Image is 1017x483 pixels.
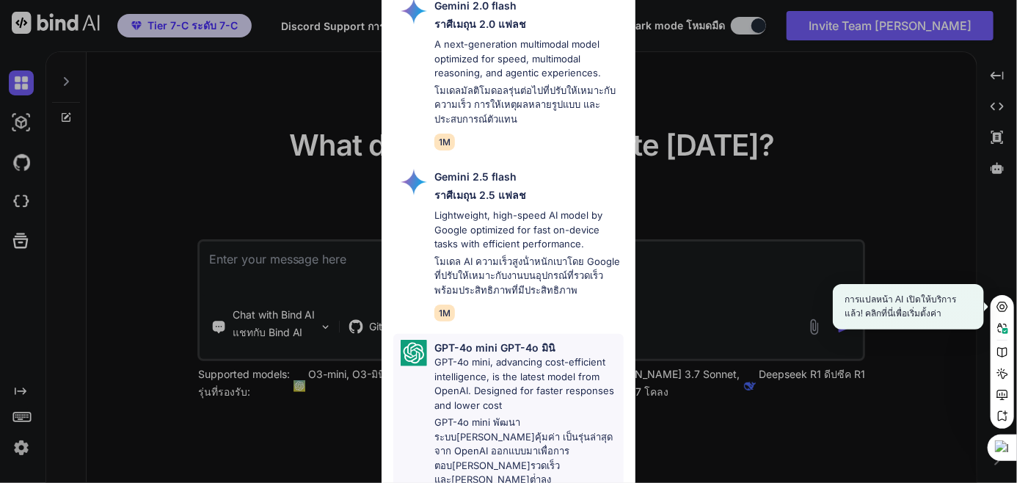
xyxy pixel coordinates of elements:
[434,84,616,125] sider-trans-text: โมเดลมัลติโมดอลรุ่นต่อไปที่ปรับให้เหมาะกับความเร็ว การให้เหตุผลหลายรูปแบบ และประสบการณ์ตัวแทน
[434,305,455,322] span: 1M
[434,340,555,355] p: GPT-4o mini
[434,255,620,296] sider-trans-text: โมเดล AI ความเร็วสูงน้ําหนักเบาโดย Google ที่ปรับให้เหมาะกับงานบนอุปกรณ์ที่รวดเร็วพร้อมประสิทธิภา...
[434,18,526,30] sider-trans-text: ราศีเมถุน 2.0 แฟลช
[434,169,526,208] p: Gemini 2.5 flash
[434,37,624,126] p: A next-generation multimodal model optimized for speed, multimodal reasoning, and agentic experie...
[401,169,427,195] img: Pick Models
[434,134,455,150] span: 1M
[434,189,526,201] sider-trans-text: ราศีเมถุน 2.5 แฟลช
[434,208,624,297] p: Lightweight, high-speed AI model by Google optimized for fast on-device tasks with efficient perf...
[500,341,555,354] sider-trans-text: GPT-4o มินิ
[401,340,427,366] img: Pick Models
